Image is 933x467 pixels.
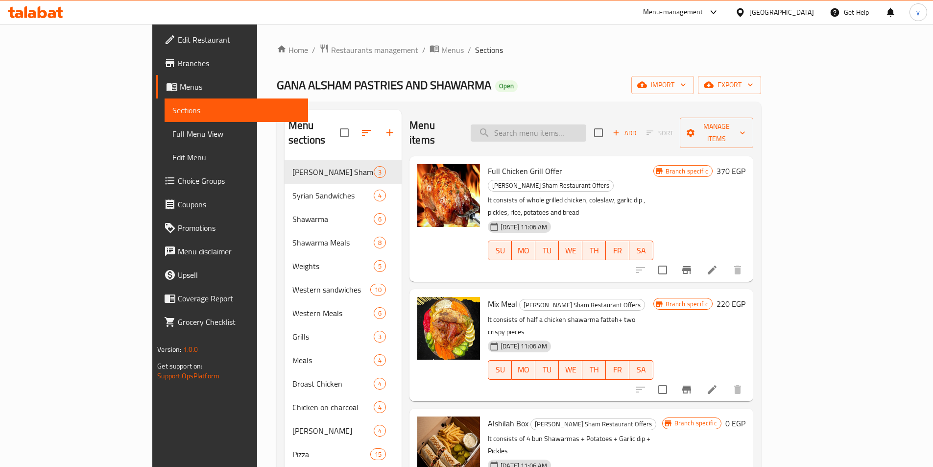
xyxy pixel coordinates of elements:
[172,128,300,140] span: Full Menu View
[172,151,300,163] span: Edit Menu
[520,299,645,311] span: [PERSON_NAME] Sham Restaurant Offers
[652,260,673,280] span: Select to update
[749,7,814,18] div: [GEOGRAPHIC_DATA]
[292,331,374,343] span: Grills
[285,442,402,466] div: Pizza15
[539,363,555,377] span: TU
[165,98,308,122] a: Sections
[725,417,745,430] h6: 0 EGP
[374,168,385,177] span: 3
[288,118,340,147] h2: Menu sections
[178,198,300,210] span: Coupons
[285,348,402,372] div: Meals4
[285,372,402,395] div: Broast Chicken4
[157,369,219,382] a: Support.OpsPlatform
[559,360,582,380] button: WE
[610,244,625,258] span: FR
[688,121,745,145] span: Manage items
[488,164,562,178] span: Full Chicken Grill Offer
[488,194,653,219] p: It consists of whole grilled chicken, coleslaw, garlic dip , pickles, rice, potatoes and bread
[680,118,753,148] button: Manage items
[312,44,315,56] li: /
[355,121,378,145] span: Sort sections
[285,395,402,419] div: Chicken on charcoal4
[495,82,518,90] span: Open
[631,76,694,94] button: import
[292,354,374,366] span: Meals
[586,363,602,377] span: TH
[717,297,745,311] h6: 220 EGP
[292,237,374,248] div: Shawarma Meals
[488,296,517,311] span: Mix Meal
[292,448,370,460] span: Pizza
[156,287,308,310] a: Coverage Report
[292,284,370,295] span: Western sandwiches
[178,57,300,69] span: Branches
[285,207,402,231] div: Shawarma6
[157,343,181,356] span: Version:
[374,426,385,436] span: 4
[178,246,300,257] span: Menu disclaimer
[374,378,386,390] div: items
[285,419,402,442] div: [PERSON_NAME]4
[535,360,559,380] button: TU
[706,384,718,395] a: Edit menu item
[374,262,385,271] span: 5
[156,310,308,334] a: Grocery Checklist
[670,418,721,428] span: Branch specific
[633,363,649,377] span: SA
[370,448,386,460] div: items
[488,180,613,191] span: [PERSON_NAME] Sham Restaurant Offers
[292,425,374,437] span: [PERSON_NAME]
[374,331,386,343] div: items
[178,269,300,281] span: Upsell
[488,180,614,192] div: Jana Al Sham Restaurant Offers
[156,240,308,263] a: Menu disclaimer
[285,184,402,207] div: Syrian Sandwiches4
[609,125,640,141] button: Add
[488,360,512,380] button: SU
[292,425,374,437] div: Farakh Shawaya
[156,75,308,98] a: Menus
[488,416,528,431] span: Alshilah Box
[639,79,686,91] span: import
[285,278,402,301] div: Western sandwiches10
[374,260,386,272] div: items
[277,44,761,56] nav: breadcrumb
[698,76,761,94] button: export
[183,343,198,356] span: 1.0.0
[563,244,578,258] span: WE
[629,360,653,380] button: SA
[292,213,374,225] span: Shawarma
[156,28,308,51] a: Edit Restaurant
[582,241,606,260] button: TH
[374,403,385,412] span: 4
[495,80,518,92] div: Open
[430,44,464,56] a: Menus
[178,222,300,234] span: Promotions
[675,378,698,401] button: Branch-specific-item
[422,44,426,56] li: /
[606,360,629,380] button: FR
[717,164,745,178] h6: 370 EGP
[662,167,712,176] span: Branch specific
[417,297,480,360] img: Mix Meal
[370,284,386,295] div: items
[374,215,385,224] span: 6
[633,244,649,258] span: SA
[535,241,559,260] button: TU
[285,325,402,348] div: Grills3
[292,190,374,201] div: Syrian Sandwiches
[292,401,374,413] span: Chicken on charcoal
[611,127,638,139] span: Add
[629,241,653,260] button: SA
[156,51,308,75] a: Branches
[468,44,471,56] li: /
[475,44,503,56] span: Sections
[516,363,531,377] span: MO
[178,34,300,46] span: Edit Restaurant
[606,241,629,260] button: FR
[374,332,385,342] span: 3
